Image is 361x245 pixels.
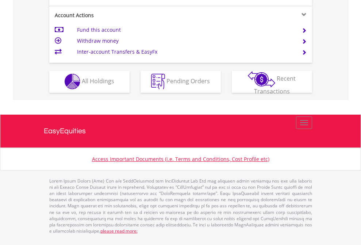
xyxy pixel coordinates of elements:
[248,71,275,87] img: transactions-zar-wht.png
[65,74,80,89] img: holdings-wht.png
[151,74,165,89] img: pending_instructions-wht.png
[77,46,293,57] td: Inter-account Transfers & EasyFx
[232,71,312,93] button: Recent Transactions
[141,71,221,93] button: Pending Orders
[44,115,318,148] a: EasyEquities
[254,74,296,95] span: Recent Transactions
[49,12,181,19] div: Account Actions
[49,71,130,93] button: All Holdings
[77,24,293,35] td: Fund this account
[92,156,269,162] a: Access Important Documents (i.e. Terms and Conditions, Cost Profile etc)
[100,228,138,234] a: please read more:
[49,178,312,234] p: Lorem Ipsum Dolors (Ame) Con a/e SeddOeiusmod tem InciDiduntut Lab Etd mag aliquaen admin veniamq...
[166,77,210,85] span: Pending Orders
[77,35,293,46] td: Withdraw money
[82,77,114,85] span: All Holdings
